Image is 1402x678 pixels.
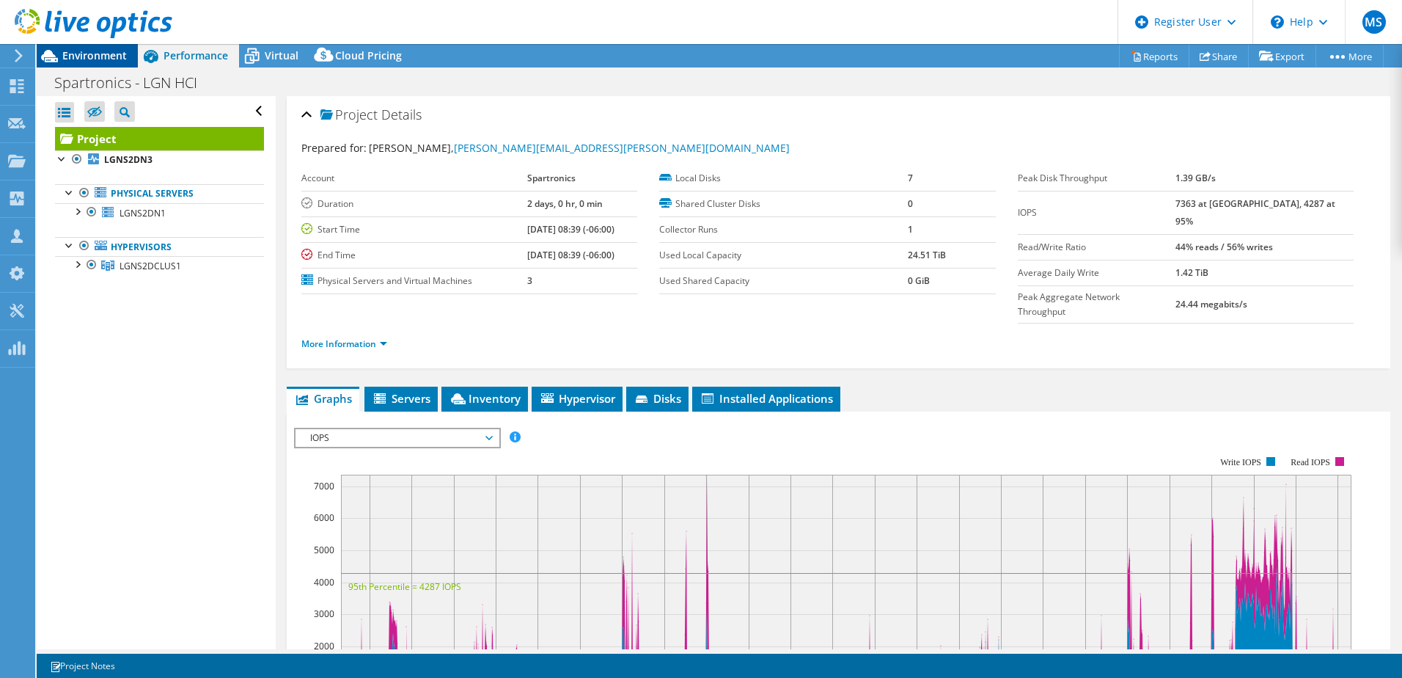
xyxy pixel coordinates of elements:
span: MS [1362,10,1386,34]
text: Write IOPS [1220,457,1261,467]
h1: Spartronics - LGN HCI [48,75,220,91]
span: IOPS [303,429,491,447]
b: 1 [908,223,913,236]
label: Local Disks [659,171,908,186]
label: Collector Runs [659,222,908,237]
text: Read IOPS [1291,457,1330,467]
label: Physical Servers and Virtual Machines [301,274,527,288]
svg: \n [1271,15,1284,29]
b: 0 GiB [908,274,930,287]
a: Physical Servers [55,184,264,203]
b: 1.42 TiB [1175,266,1208,279]
text: 4000 [314,576,334,588]
b: [DATE] 08:39 (-06:00) [527,223,614,236]
b: 24.51 TiB [908,249,946,261]
b: 24.44 megabits/s [1175,298,1247,310]
span: Project [320,108,378,123]
span: Environment [62,48,127,62]
a: More Information [301,338,387,350]
span: Performance [164,48,228,62]
text: 3000 [314,608,334,620]
a: Hypervisors [55,237,264,256]
text: 2000 [314,640,334,652]
a: LGNS2DN3 [55,150,264,169]
b: Spartronics [527,172,576,184]
label: Shared Cluster Disks [659,197,908,211]
a: Project Notes [40,657,125,675]
label: Account [301,171,527,186]
label: Peak Disk Throughput [1018,171,1175,186]
label: Average Daily Write [1018,266,1175,280]
span: Installed Applications [700,391,833,406]
label: Prepared for: [301,141,367,155]
label: Read/Write Ratio [1018,240,1175,255]
b: 3 [527,274,532,287]
a: Share [1189,45,1249,68]
b: [DATE] 08:39 (-06:00) [527,249,614,261]
text: 6000 [314,511,334,524]
span: [PERSON_NAME], [369,141,790,155]
span: Virtual [265,48,298,62]
b: 7363 at [GEOGRAPHIC_DATA], 4287 at 95% [1175,197,1335,227]
label: Used Shared Capacity [659,274,908,288]
label: Used Local Capacity [659,248,908,263]
label: IOPS [1018,205,1175,220]
a: LGNS2DCLUS1 [55,256,264,275]
b: 44% reads / 56% writes [1175,241,1273,253]
label: Start Time [301,222,527,237]
a: LGNS2DN1 [55,203,264,222]
span: Details [381,106,422,123]
span: Graphs [294,391,352,406]
text: 95th Percentile = 4287 IOPS [348,580,461,593]
text: 5000 [314,544,334,556]
a: [PERSON_NAME][EMAIL_ADDRESS][PERSON_NAME][DOMAIN_NAME] [454,141,790,155]
a: Reports [1119,45,1189,68]
b: 7 [908,172,913,184]
a: More [1315,45,1384,68]
span: Hypervisor [539,391,615,406]
label: Duration [301,197,527,211]
b: LGNS2DN3 [104,153,153,166]
span: Inventory [449,391,521,406]
text: 7000 [314,480,334,492]
label: Peak Aggregate Network Throughput [1018,290,1175,319]
span: LGNS2DCLUS1 [120,260,181,272]
b: 2 days, 0 hr, 0 min [527,197,603,210]
a: Export [1248,45,1316,68]
label: End Time [301,248,527,263]
b: 1.39 GB/s [1175,172,1216,184]
b: 0 [908,197,913,210]
span: Cloud Pricing [335,48,402,62]
span: Servers [372,391,430,406]
span: Disks [634,391,681,406]
span: LGNS2DN1 [120,207,166,219]
a: Project [55,127,264,150]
